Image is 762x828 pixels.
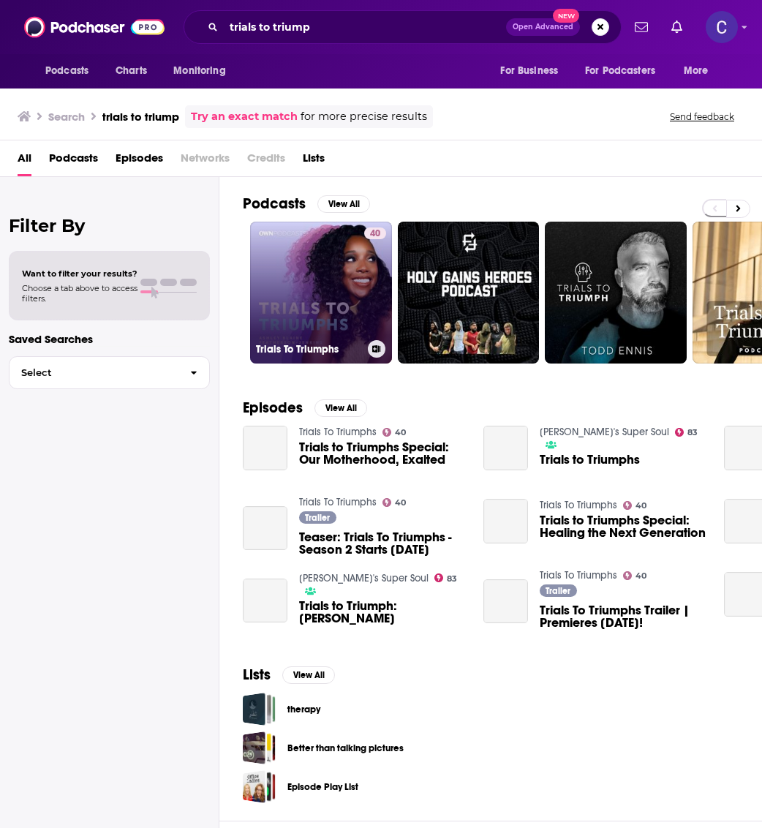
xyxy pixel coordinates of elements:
a: 83 [675,428,698,437]
span: 40 [395,500,406,506]
span: Choose a tab above to access filters. [22,283,137,304]
button: Show profile menu [706,11,738,43]
span: Episodes [116,146,163,176]
a: Trials to Triumphs [540,453,640,466]
span: Trailer [546,587,570,595]
a: Try an exact match [191,108,298,125]
h3: Search [48,110,85,124]
button: open menu [163,57,244,85]
a: EpisodesView All [243,399,367,417]
img: logo_orange.svg [23,23,35,35]
a: All [18,146,31,176]
span: Lists [303,146,325,176]
a: Trials To Triumphs [540,569,617,582]
a: Episode Play List [243,770,276,803]
button: View All [317,195,370,213]
span: Select [10,368,178,377]
span: Trailer [305,513,330,522]
span: 40 [635,573,646,579]
a: Trials to Triumphs Special: Our Motherhood, Exalted [243,426,287,470]
span: for more precise results [301,108,427,125]
img: tab_domain_overview_orange.svg [39,85,51,97]
div: Keywords by Traffic [162,86,246,96]
a: Trials to Triumphs [483,426,528,470]
a: Better than talking pictures [243,731,276,764]
a: 40 [364,227,386,239]
a: Trials to Triumph: Sheryl Lee Ralph [299,600,466,625]
span: More [684,61,709,81]
span: Charts [116,61,147,81]
a: Oprah's Super Soul [299,572,429,584]
a: Better than talking pictures [287,740,404,756]
a: 40 [623,501,647,510]
span: Monitoring [173,61,225,81]
div: Search podcasts, credits, & more... [184,10,622,44]
div: v 4.0.25 [41,23,72,35]
a: Podchaser - Follow, Share and Rate Podcasts [24,13,165,41]
span: 40 [395,429,406,436]
a: Trials To Triumphs [540,499,617,511]
button: Send feedback [665,110,739,123]
button: open menu [490,57,576,85]
p: Saved Searches [9,332,210,346]
a: Trials to Triumphs Special: Healing the Next Generation [540,514,706,539]
div: Domain Overview [56,86,131,96]
span: 83 [687,429,698,436]
h2: Lists [243,666,271,684]
button: Open AdvancedNew [506,18,580,36]
h2: Filter By [9,215,210,236]
a: Trials To Triumphs [299,496,377,508]
a: Show notifications dropdown [665,15,688,39]
a: therapy [287,701,320,718]
span: For Business [500,61,558,81]
a: Teaser: Trials To Triumphs - Season 2 Starts Aug 14th [299,531,466,556]
span: Podcasts [45,61,88,81]
span: Logged in as publicityxxtina [706,11,738,43]
span: 83 [447,576,457,582]
span: 40 [635,503,646,509]
a: Trials to Triumphs Special: Healing the Next Generation [483,499,528,543]
a: 83 [434,573,458,582]
a: Trials To Triumphs [299,426,377,438]
span: Teaser: Trials To Triumphs - Season 2 Starts [DATE] [299,531,466,556]
div: Domain: [DOMAIN_NAME] [38,38,161,50]
a: ListsView All [243,666,335,684]
a: Show notifications dropdown [629,15,654,39]
img: User Profile [706,11,738,43]
input: Search podcasts, credits, & more... [224,15,506,39]
button: open menu [576,57,676,85]
h3: trials to triump [102,110,179,124]
span: Networks [181,146,230,176]
button: open menu [674,57,727,85]
a: Trials To Triumphs Trailer | Premieres May 2nd! [483,579,528,624]
button: View All [282,666,335,684]
a: PodcastsView All [243,195,370,213]
span: Trials To Triumphs Trailer | Premieres [DATE]! [540,604,706,629]
h3: Trials To Triumphs [256,343,362,355]
button: open menu [35,57,107,85]
h2: Podcasts [243,195,306,213]
img: tab_keywords_by_traffic_grey.svg [146,85,157,97]
span: Trials to Triumph: [PERSON_NAME] [299,600,466,625]
img: website_grey.svg [23,38,35,50]
a: therapy [243,693,276,726]
a: 40 [623,571,647,580]
span: Want to filter your results? [22,268,137,279]
a: 40Trials To Triumphs [250,222,392,364]
a: Episode Play List [287,779,358,795]
span: Podcasts [49,146,98,176]
a: Charts [106,57,156,85]
span: Open Advanced [513,23,573,31]
a: Teaser: Trials To Triumphs - Season 2 Starts Aug 14th [243,506,287,551]
a: Trials to Triumphs Special: Our Motherhood, Exalted [299,441,466,466]
span: 40 [370,227,380,241]
a: Trials To Triumphs Trailer | Premieres May 2nd! [540,604,706,629]
a: Trials to Triumph: Sheryl Lee Ralph [243,579,287,623]
span: Credits [247,146,285,176]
